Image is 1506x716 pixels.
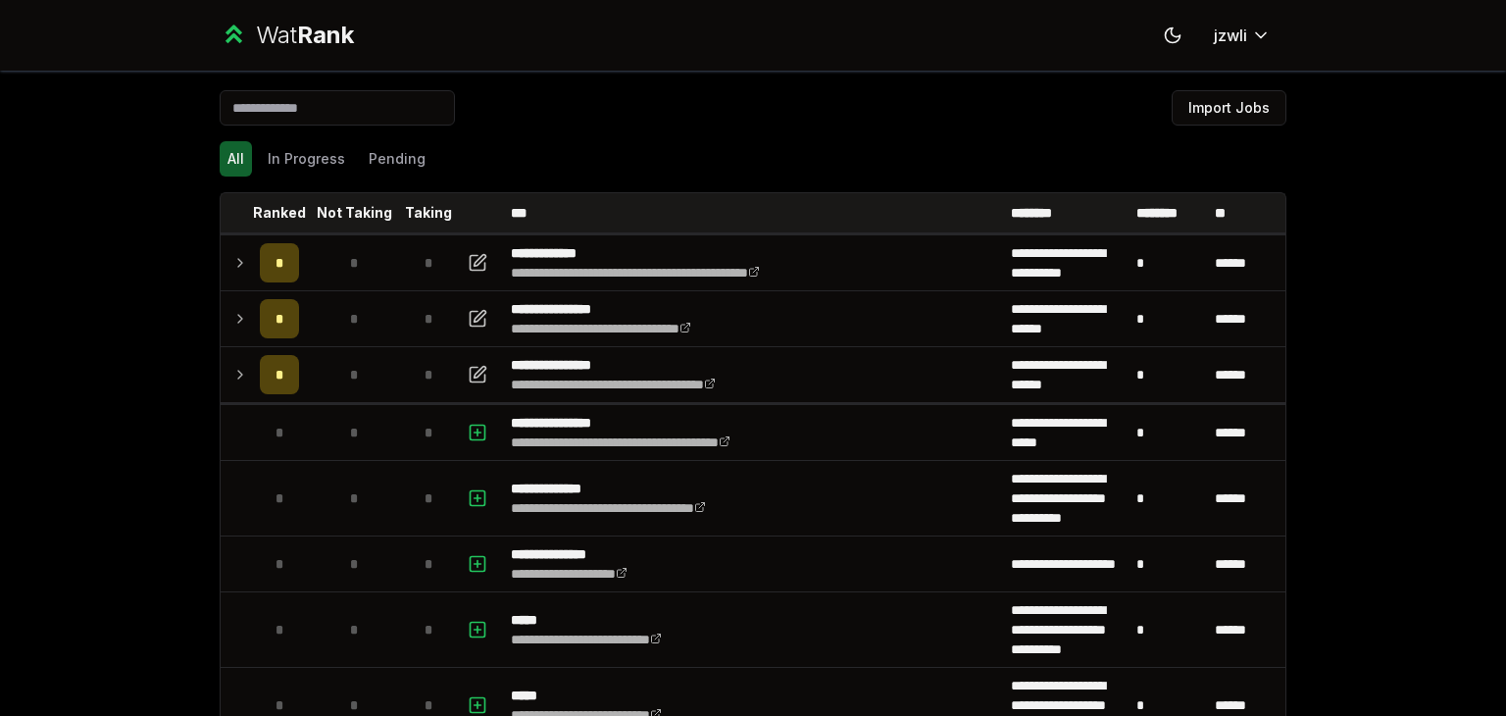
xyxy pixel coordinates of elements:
[1172,90,1286,126] button: Import Jobs
[220,20,354,51] a: WatRank
[253,203,306,223] p: Ranked
[297,21,354,49] span: Rank
[260,141,353,177] button: In Progress
[256,20,354,51] div: Wat
[361,141,433,177] button: Pending
[220,141,252,177] button: All
[1198,18,1286,53] button: jzwli
[317,203,392,223] p: Not Taking
[1214,24,1247,47] span: jzwli
[405,203,452,223] p: Taking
